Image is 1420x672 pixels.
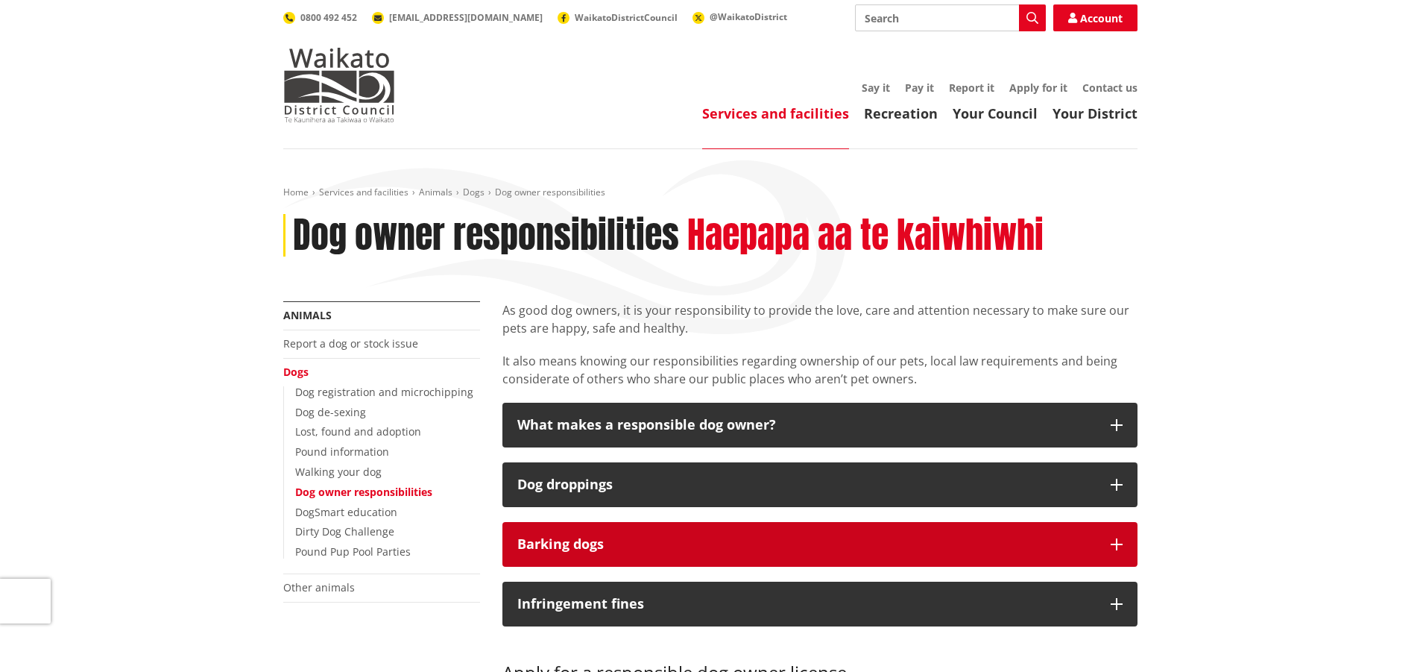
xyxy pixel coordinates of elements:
[905,81,934,95] a: Pay it
[864,104,938,122] a: Recreation
[300,11,357,24] span: 0800 492 452
[502,522,1137,567] button: Barking dogs
[953,104,1038,122] a: Your Council
[463,186,485,198] a: Dogs
[702,104,849,122] a: Services and facilities
[710,10,787,23] span: @WaikatoDistrict
[283,308,332,322] a: Animals
[283,48,395,122] img: Waikato District Council - Te Kaunihera aa Takiwaa o Waikato
[1351,609,1405,663] iframe: Messenger Launcher
[502,352,1137,388] p: It also means knowing our responsibilities regarding ownership of our pets, local law requirement...
[502,582,1137,627] button: Infringement fines
[283,186,1137,199] nav: breadcrumb
[293,214,679,257] h1: Dog owner responsibilities
[1009,81,1067,95] a: Apply for it
[283,11,357,24] a: 0800 492 452
[517,537,1096,552] h3: Barking dogs
[517,597,1096,612] h3: Infringement fines
[517,477,1096,492] h3: Dog droppings
[372,11,543,24] a: [EMAIL_ADDRESS][DOMAIN_NAME]
[949,81,994,95] a: Report it
[295,485,432,499] a: Dog owner responsibilities
[495,186,605,198] span: Dog owner responsibilities
[855,4,1046,31] input: Search input
[295,524,394,538] a: Dirty Dog Challenge
[419,186,452,198] a: Animals
[295,405,366,419] a: Dog de-sexing
[502,462,1137,507] button: Dog droppings
[1053,104,1137,122] a: Your District
[283,186,309,198] a: Home
[295,465,382,479] a: Walking your dog
[295,544,411,559] a: Pound Pup Pool Parties
[319,186,408,198] a: Services and facilities
[575,11,678,24] span: WaikatoDistrictCouncil
[1082,81,1137,95] a: Contact us
[502,301,1137,337] p: As good dog owners, it is your responsibility to provide the love, care and attention necessary t...
[692,10,787,23] a: @WaikatoDistrict
[502,403,1137,448] button: What makes a responsible dog owner?
[389,11,543,24] span: [EMAIL_ADDRESS][DOMAIN_NAME]
[687,214,1044,257] h2: Haepapa aa te kaiwhiwhi
[295,505,397,519] a: DogSmart education
[283,365,309,379] a: Dogs
[517,418,1096,433] h3: What makes a responsible dog owner?
[558,11,678,24] a: WaikatoDistrictCouncil
[862,81,890,95] a: Say it
[1053,4,1137,31] a: Account
[295,385,473,399] a: Dog registration and microchipping
[295,424,421,439] a: Lost, found and adoption
[283,580,355,594] a: Other animals
[295,445,389,459] a: Pound information
[283,336,418,351] a: Report a dog or stock issue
